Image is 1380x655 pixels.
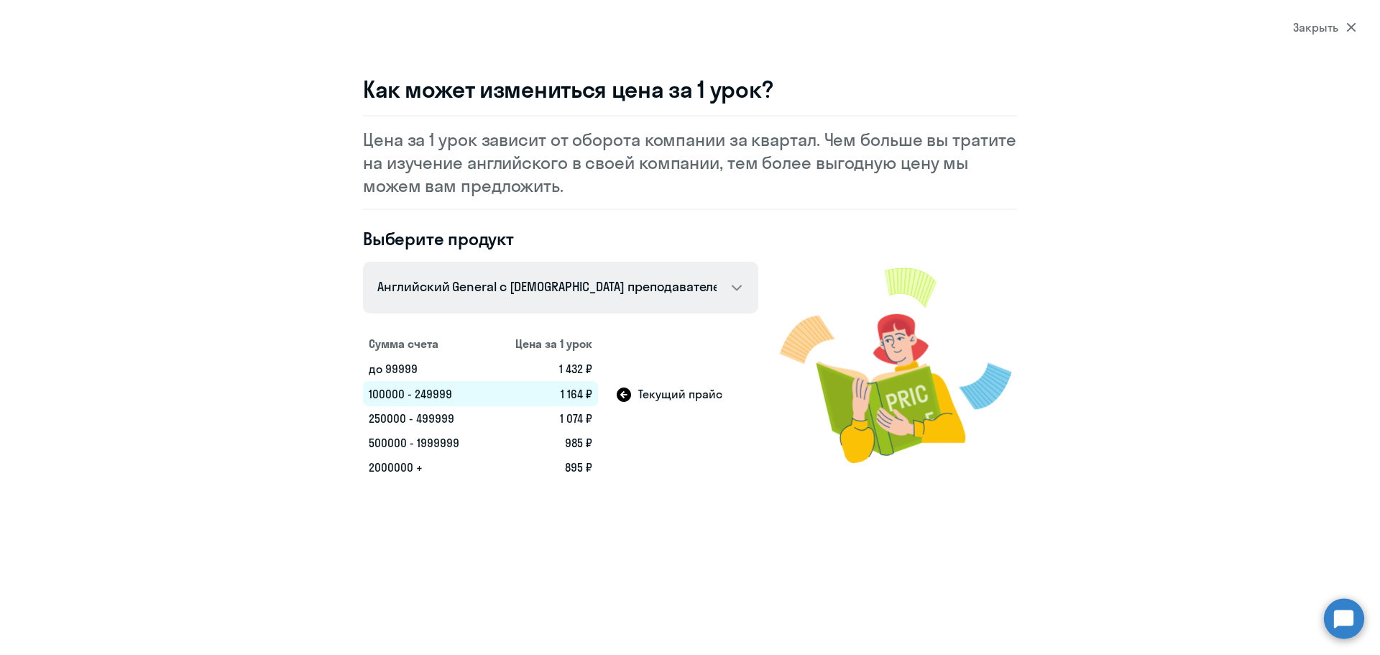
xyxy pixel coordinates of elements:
[363,331,489,357] th: Сумма счета
[363,381,489,406] td: 100000 - 249999
[1293,19,1356,36] div: Закрыть
[489,431,598,455] td: 985 ₽
[363,431,489,455] td: 500000 - 1999999
[489,331,598,357] th: Цена за 1 урок
[780,250,1017,480] img: modal-image.png
[489,357,598,381] td: 1 432 ₽
[363,75,1017,104] h3: Как может измениться цена за 1 урок?
[363,406,489,431] td: 250000 - 499999
[363,455,489,480] td: 2000000 +
[489,406,598,431] td: 1 074 ₽
[598,381,758,406] td: Текущий прайс
[363,227,758,250] h4: Выберите продукт
[363,357,489,381] td: до 99999
[489,381,598,406] td: 1 164 ₽
[489,455,598,480] td: 895 ₽
[363,128,1017,197] p: Цена за 1 урок зависит от оборота компании за квартал. Чем больше вы тратите на изучение английск...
